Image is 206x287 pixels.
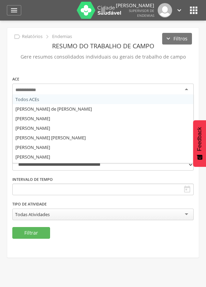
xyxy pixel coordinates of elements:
a:  [7,5,21,15]
i:  [175,7,183,14]
label: Intervalo de Tempo [12,177,53,182]
i:  [13,33,21,40]
p: [PERSON_NAME] [116,3,154,8]
p: Endemias [52,34,72,39]
p: Gere resumos consolidados individuais ou gerais de trabalho de campo [12,52,194,62]
button: Filtros [162,33,192,45]
div: [PERSON_NAME] [13,142,193,152]
i:  [99,6,107,14]
span: Feedback [196,127,203,151]
i:  [183,185,191,194]
p: Relatórios [22,34,43,39]
button: Feedback - Mostrar pesquisa [193,120,206,167]
a:  [175,3,183,17]
label: ACE [12,76,19,82]
button: Filtrar [12,227,50,239]
header: Resumo do Trabalho de Campo [12,40,194,52]
div: [PERSON_NAME] [13,114,193,123]
i:  [188,5,199,16]
div: Todos ACEs [13,95,193,104]
label: Tipo de Atividade [12,201,47,207]
i:  [10,6,18,14]
div: [PERSON_NAME] [PERSON_NAME] [13,133,193,142]
div: [PERSON_NAME] [13,162,193,171]
a:  [99,3,107,17]
div: Todas Atividades [15,211,50,217]
i:  [44,33,51,40]
span: Supervisor de Endemias [129,8,154,18]
div: [PERSON_NAME] [13,123,193,133]
div: [PERSON_NAME] [13,152,193,162]
div: [PERSON_NAME] de [PERSON_NAME] [13,104,193,114]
